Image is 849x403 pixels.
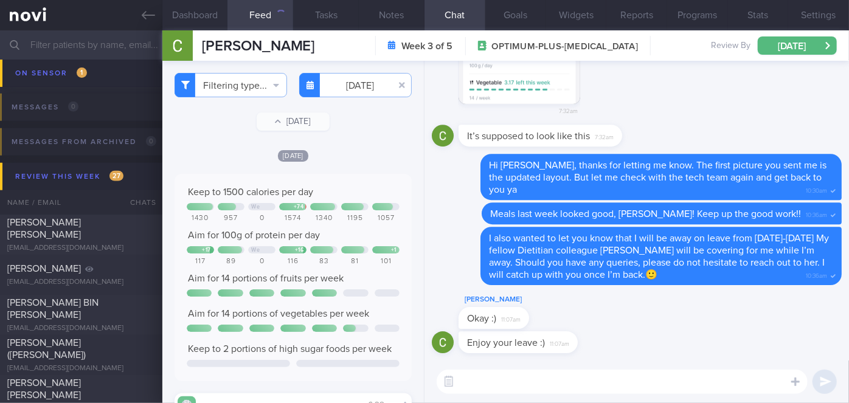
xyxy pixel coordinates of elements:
span: [DATE] [278,150,308,162]
div: [EMAIL_ADDRESS][DOMAIN_NAME] [7,244,155,253]
div: [EMAIL_ADDRESS][DOMAIN_NAME] [7,75,155,84]
span: Meals last week looked good, [PERSON_NAME]! Keep up the good work!! [490,209,801,219]
span: 7:32am [595,130,614,142]
div: 81 [341,257,369,266]
span: Aim for 14 portions of fruits per week [188,274,344,283]
span: OPTIMUM-PLUS-[MEDICAL_DATA] [492,41,638,53]
span: [PERSON_NAME] ([PERSON_NAME]) [7,338,86,360]
div: 89 [218,257,245,266]
div: Messages [9,99,81,115]
div: 83 [310,257,338,266]
span: 7:32am [559,104,578,115]
span: [PERSON_NAME] [202,39,315,53]
span: I also wanted to let you know that I will be away on leave from [DATE]-[DATE] My fellow Dietitian... [489,233,829,280]
button: [DATE] [758,36,837,55]
div: 117 [187,257,214,266]
span: Hi [PERSON_NAME], thanks for letting me know. The first picture you sent me is the updated layout... [489,160,826,195]
div: [PERSON_NAME] [459,292,566,307]
button: [DATE] [257,112,330,131]
span: Aim for 14 portions of vegetables per week [188,309,369,319]
span: Aim for 100g of protein per day [188,230,320,240]
span: Enjoy your leave :) [467,338,545,348]
span: 11:07am [501,312,521,324]
span: It’s supposed to look like this [467,131,590,141]
div: Review this week [12,168,126,185]
div: 957 [218,214,245,223]
span: 27 [109,171,123,181]
strong: Week 3 of 5 [402,40,453,52]
div: [EMAIL_ADDRESS][DOMAIN_NAME] [7,324,155,333]
span: Review By [711,41,750,52]
div: 1430 [187,214,214,223]
div: + 16 [295,247,304,253]
div: 1057 [372,214,400,223]
span: 11:07am [550,337,569,348]
div: 1574 [279,214,307,223]
div: 0 [248,257,275,266]
span: [PERSON_NAME] [7,264,81,274]
span: 0 [68,102,78,112]
div: [EMAIL_ADDRESS][DOMAIN_NAME] [7,364,155,373]
div: 1340 [310,214,338,223]
div: 101 [372,257,400,266]
span: Keep to 2 portions of high sugar foods per week [188,344,392,354]
div: 1195 [341,214,369,223]
span: [PERSON_NAME] BIN [PERSON_NAME] [7,298,99,320]
span: 10:36am [806,269,827,280]
span: Keep to 1500 calories per day [188,187,313,197]
div: + 74 [294,204,304,210]
div: [EMAIL_ADDRESS][DOMAIN_NAME] [7,278,155,287]
span: [PERSON_NAME] [PERSON_NAME] [7,378,81,400]
span: 10:36am [806,208,827,219]
div: + 1 [391,247,397,253]
span: [PERSON_NAME] [PERSON_NAME] [7,218,81,239]
span: 0 [146,136,156,146]
div: + 17 [202,247,211,253]
div: Messages from Archived [9,134,159,150]
div: 116 [279,257,307,266]
div: We [251,204,260,210]
div: We [251,247,260,253]
button: Filtering type... [175,73,287,97]
span: 10:30am [806,184,827,195]
div: 0 [248,214,275,223]
span: Okay :) [467,314,496,323]
div: Chats [114,190,162,215]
